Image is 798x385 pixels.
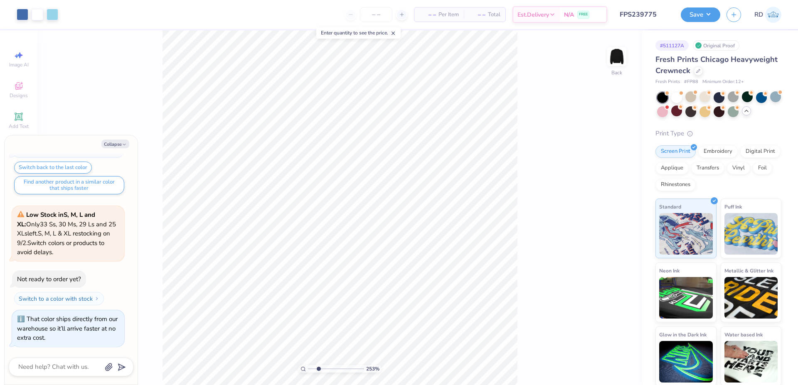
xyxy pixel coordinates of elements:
[659,341,713,383] img: Glow in the Dark Ink
[659,213,713,255] img: Standard
[316,27,401,39] div: Enter quantity to see the price.
[488,10,500,19] span: Total
[14,176,124,194] button: Find another product in a similar color that ships faster
[693,40,739,51] div: Original Proof
[611,69,622,76] div: Back
[655,162,689,174] div: Applique
[419,10,436,19] span: – –
[698,145,738,158] div: Embroidery
[438,10,459,19] span: Per Item
[724,202,742,211] span: Puff Ink
[17,211,116,256] span: Only 33 Ss, 30 Ms, 29 Ls and 25 XLs left. S, M, L & XL restocking on 9/2. Switch colors or produc...
[360,7,392,22] input: – –
[17,315,118,342] div: That color ships directly from our warehouse so it’ll arrive faster at no extra cost.
[101,140,129,148] button: Collapse
[9,61,29,68] span: Image AI
[754,10,763,20] span: RD
[659,330,707,339] span: Glow in the Dark Ink
[753,162,772,174] div: Foil
[659,266,680,275] span: Neon Ink
[579,12,588,17] span: FREE
[14,162,92,174] button: Switch back to the last color
[659,277,713,319] img: Neon Ink
[366,365,379,373] span: 253 %
[564,10,574,19] span: N/A
[14,292,104,305] button: Switch to a color with stock
[740,145,781,158] div: Digital Print
[659,202,681,211] span: Standard
[10,92,28,99] span: Designs
[684,78,698,86] span: # FP88
[655,54,778,76] span: Fresh Prints Chicago Heavyweight Crewneck
[765,7,781,23] img: Rommel Del Rosario
[691,162,724,174] div: Transfers
[94,296,99,301] img: Switch to a color with stock
[681,7,720,22] button: Save
[655,145,696,158] div: Screen Print
[17,275,81,283] div: Not ready to order yet?
[469,10,485,19] span: – –
[724,341,778,383] img: Water based Ink
[724,277,778,319] img: Metallic & Glitter Ink
[655,40,689,51] div: # 511127A
[724,213,778,255] img: Puff Ink
[613,6,675,23] input: Untitled Design
[724,266,773,275] span: Metallic & Glitter Ink
[754,7,781,23] a: RD
[655,78,680,86] span: Fresh Prints
[702,78,744,86] span: Minimum Order: 12 +
[655,129,781,138] div: Print Type
[724,330,763,339] span: Water based Ink
[608,48,625,65] img: Back
[517,10,549,19] span: Est. Delivery
[17,211,95,228] strong: Low Stock in S, M, L and XL :
[9,123,29,130] span: Add Text
[727,162,750,174] div: Vinyl
[17,135,114,153] div: That color is made to order so it takes longer to ship.
[655,179,696,191] div: Rhinestones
